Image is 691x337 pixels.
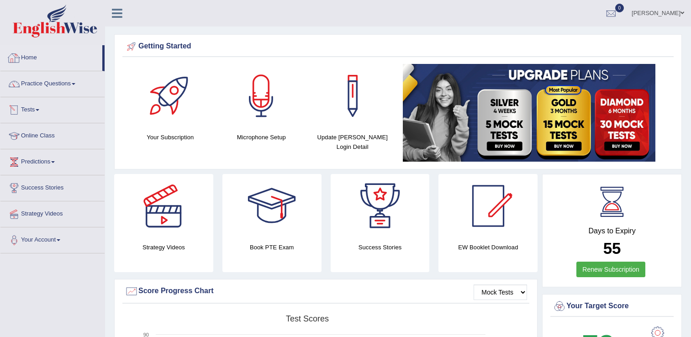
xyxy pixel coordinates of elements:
a: Predictions [0,149,105,172]
a: Online Class [0,123,105,146]
h4: Your Subscription [129,132,211,142]
img: small5.jpg [403,64,655,162]
a: Renew Subscription [576,262,645,277]
h4: Days to Expiry [553,227,671,235]
a: Home [0,45,102,68]
div: Getting Started [125,40,671,53]
tspan: Test scores [286,314,329,323]
h4: Book PTE Exam [222,242,322,252]
h4: EW Booklet Download [438,242,538,252]
a: Your Account [0,227,105,250]
a: Success Stories [0,175,105,198]
h4: Update [PERSON_NAME] Login Detail [311,132,394,152]
b: 55 [603,239,621,257]
div: Your Target Score [553,300,671,313]
span: 0 [615,4,624,12]
h4: Microphone Setup [221,132,303,142]
h4: Strategy Videos [114,242,213,252]
div: Score Progress Chart [125,284,527,298]
h4: Success Stories [331,242,430,252]
a: Tests [0,97,105,120]
a: Strategy Videos [0,201,105,224]
a: Practice Questions [0,71,105,94]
